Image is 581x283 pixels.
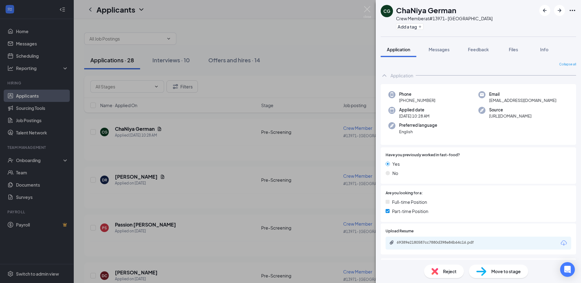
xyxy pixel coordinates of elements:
svg: Paperclip [389,240,394,245]
svg: Download [560,239,567,247]
span: [DATE] 10:28 AM [399,113,430,119]
span: [EMAIL_ADDRESS][DOMAIN_NAME] [489,97,556,103]
span: [URL][DOMAIN_NAME] [489,113,532,119]
span: Feedback [468,47,489,52]
span: Move to stage [491,268,521,275]
a: Paperclip69389e2180587cc7880d398e84b64c16.pdf [389,240,489,246]
button: ArrowLeftNew [539,5,550,16]
span: Have you previously worked in fast-food? [386,152,460,158]
span: Upload Resume [386,228,414,234]
span: English [399,129,437,135]
svg: ChevronUp [381,72,388,79]
h1: ChaNiya German [396,5,456,15]
svg: Ellipses [569,7,576,14]
span: Preferred language [399,122,437,128]
button: ArrowRight [554,5,565,16]
svg: ArrowLeftNew [541,7,548,14]
span: Applied date [399,107,430,113]
span: Full-time Position [392,199,427,205]
div: Crew Member at #13971- [GEOGRAPHIC_DATA] [396,15,493,21]
svg: ArrowRight [556,7,563,14]
span: Source [489,107,532,113]
span: Application [387,47,410,52]
span: Info [540,47,548,52]
span: No [392,170,398,176]
button: PlusAdd a tag [396,23,423,30]
span: Are you looking for a: [386,190,423,196]
span: Phone [399,91,435,97]
div: Application [391,72,413,79]
span: Email [489,91,556,97]
span: Messages [429,47,449,52]
svg: Plus [418,25,422,29]
span: Files [509,47,518,52]
span: [PHONE_NUMBER] [399,97,435,103]
div: Open Intercom Messenger [560,262,575,277]
span: Yes [392,161,400,167]
div: 69389e2180587cc7880d398e84b64c16.pdf [397,240,483,245]
span: Part-time Position [392,208,428,215]
span: Reject [443,268,457,275]
span: Collapse all [559,62,576,67]
div: CG [383,8,390,14]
